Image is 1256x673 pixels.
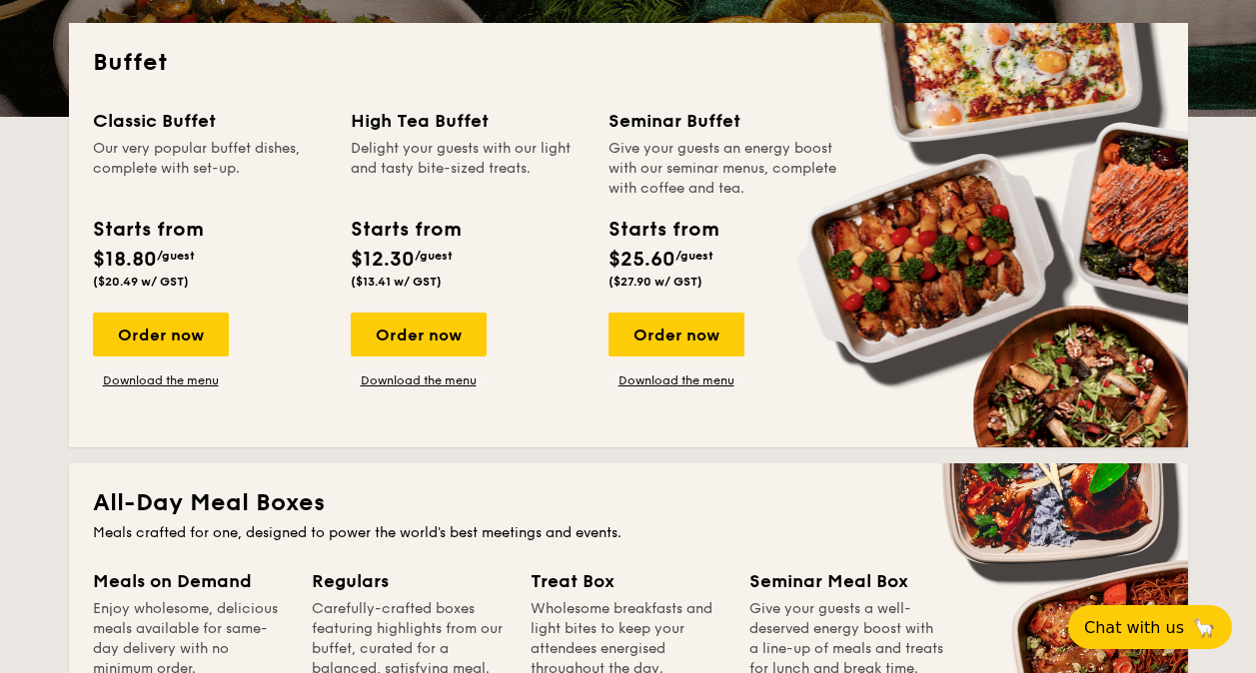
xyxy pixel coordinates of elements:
span: /guest [675,249,713,263]
button: Chat with us🦙 [1068,605,1232,649]
div: Treat Box [531,567,725,595]
span: ($13.41 w/ GST) [351,275,442,289]
span: 🦙 [1192,616,1216,639]
div: Order now [609,313,744,356]
div: Regulars [312,567,507,595]
div: Starts from [351,215,460,245]
span: ($27.90 w/ GST) [609,275,702,289]
div: High Tea Buffet [351,107,585,135]
span: $12.30 [351,248,415,272]
div: Seminar Buffet [609,107,842,135]
h2: All-Day Meal Boxes [93,487,1164,519]
div: Order now [93,313,229,356]
h2: Buffet [93,47,1164,79]
span: /guest [157,249,195,263]
span: $18.80 [93,248,157,272]
div: Seminar Meal Box [749,567,944,595]
div: Give your guests an energy boost with our seminar menus, complete with coffee and tea. [609,139,842,199]
div: Starts from [609,215,717,245]
div: Meals on Demand [93,567,288,595]
a: Download the menu [351,372,487,388]
div: Our very popular buffet dishes, complete with set-up. [93,139,327,199]
div: Meals crafted for one, designed to power the world's best meetings and events. [93,523,1164,543]
div: Delight your guests with our light and tasty bite-sized treats. [351,139,585,199]
span: $25.60 [609,248,675,272]
span: Chat with us [1084,618,1184,637]
span: ($20.49 w/ GST) [93,275,189,289]
span: /guest [415,249,453,263]
a: Download the menu [93,372,229,388]
div: Starts from [93,215,202,245]
div: Order now [351,313,487,356]
a: Download the menu [609,372,744,388]
div: Classic Buffet [93,107,327,135]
